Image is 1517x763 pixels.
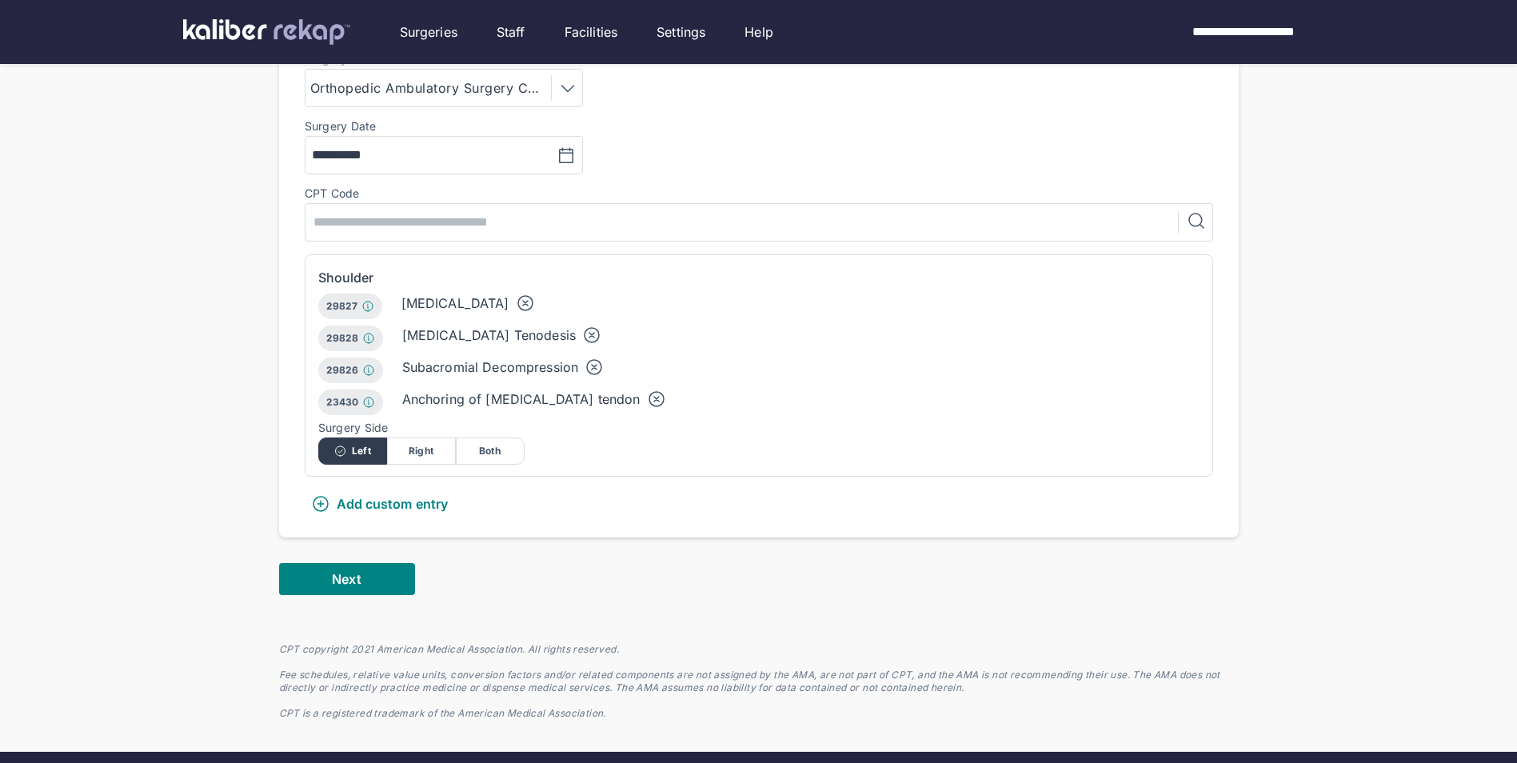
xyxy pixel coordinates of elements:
[318,389,383,415] div: 23430
[311,494,449,513] div: Add custom entry
[318,268,1200,287] div: Shoulder
[318,421,1200,434] div: Surgery Side
[279,563,415,595] button: Next
[401,294,509,313] div: [MEDICAL_DATA]
[318,326,383,351] div: 29828
[361,300,374,313] img: Info.77c6ff0b.svg
[305,120,377,133] div: Surgery Date
[305,187,1213,200] div: CPT Code
[183,19,350,45] img: kaliber labs logo
[745,22,773,42] a: Help
[305,53,583,66] label: Surgery Center
[657,22,705,42] a: Settings
[402,389,641,409] div: Anchoring of [MEDICAL_DATA] tendon
[565,22,618,42] a: Facilities
[402,358,579,377] div: Subacromial Decompression
[497,22,525,42] a: Staff
[362,332,375,345] img: Info.77c6ff0b.svg
[310,78,551,98] div: Orthopedic Ambulatory Surgery Center of [GEOGRAPHIC_DATA]
[279,643,1239,656] div: CPT copyright 2021 American Medical Association. All rights reserved.
[402,326,577,345] div: [MEDICAL_DATA] Tenodesis
[362,364,375,377] img: Info.77c6ff0b.svg
[456,437,525,465] div: Both
[312,146,434,165] input: MM/DD/YYYY
[318,358,383,383] div: 29826
[332,571,361,587] span: Next
[318,294,382,319] div: 29827
[362,396,375,409] img: Info.77c6ff0b.svg
[387,437,456,465] div: Right
[400,22,457,42] a: Surgeries
[318,437,387,465] div: Left
[279,669,1239,694] div: Fee schedules, relative value units, conversion factors and/or related components are not assigne...
[279,707,1239,720] div: CPT is a registered trademark of the American Medical Association.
